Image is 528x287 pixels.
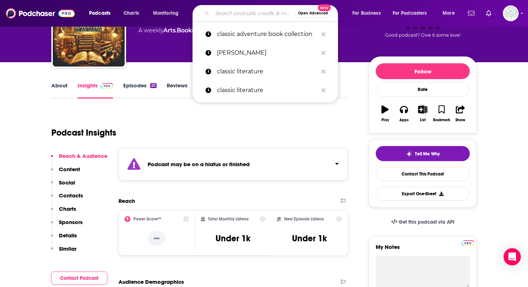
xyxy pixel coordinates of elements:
[101,83,113,89] img: Podchaser Pro
[51,179,75,192] button: Social
[503,5,519,21] img: User Profile
[376,146,470,161] button: tell me why sparkleTell Me Why
[59,232,77,239] p: Details
[388,8,437,19] button: open menu
[148,8,188,19] button: open menu
[59,192,83,199] p: Contacts
[193,44,338,62] a: [PERSON_NAME]
[347,8,390,19] button: open menu
[51,205,76,219] button: Charts
[455,118,465,122] div: Share
[217,62,318,81] p: classic literature
[504,248,521,265] div: Open Intercom Messenger
[51,82,68,99] a: About
[217,44,318,62] p: huck finn
[51,192,83,205] button: Contacts
[462,240,474,246] img: Podchaser Pro
[284,217,324,222] h2: New Episode Listens
[385,32,460,38] span: Good podcast? Give it some love!
[51,245,77,259] button: Similar
[59,245,77,252] p: Similar
[394,101,413,127] button: Apps
[51,219,83,232] button: Sponsors
[216,233,250,244] h3: Under 1k
[462,239,474,246] a: Pro website
[393,8,427,18] span: For Podcasters
[51,152,107,166] button: Reach & Audience
[119,197,135,204] h2: Reach
[148,231,165,246] p: --
[212,8,295,19] input: Search podcasts, credits, & more...
[298,12,328,15] span: Open Advanced
[51,232,77,245] button: Details
[503,5,519,21] span: Logged in as WunderTanya
[176,27,177,34] span: ,
[352,8,381,18] span: For Business
[399,219,454,225] span: Get this podcast via API
[119,278,184,285] h2: Audience Demographics
[193,81,338,100] a: classic literature
[51,166,80,179] button: Content
[432,101,451,127] button: Bookmark
[124,8,139,18] span: Charts
[503,5,519,21] button: Show profile menu
[153,8,179,18] span: Monitoring
[177,27,195,34] a: Books
[376,243,470,256] label: My Notes
[465,7,477,19] a: Show notifications dropdown
[163,27,176,34] a: Arts
[51,127,116,138] h1: Podcast Insights
[385,213,460,231] a: Get this podcast via API
[217,25,318,44] p: classic adventure book collection
[167,82,187,99] a: Reviews
[59,152,107,159] p: Reach & Audience
[138,26,249,35] div: A weekly podcast
[59,219,83,225] p: Sponsors
[376,187,470,201] button: Export One-Sheet
[376,167,470,181] a: Contact This Podcast
[420,118,426,122] div: List
[119,8,143,19] a: Charts
[208,217,249,222] h2: Total Monthly Listens
[89,8,110,18] span: Podcasts
[376,101,394,127] button: Play
[451,101,470,127] button: Share
[84,8,120,19] button: open menu
[413,101,432,127] button: List
[415,151,440,157] span: Tell Me Why
[443,8,455,18] span: More
[292,233,327,244] h3: Under 1k
[399,118,409,122] div: Apps
[483,7,494,19] a: Show notifications dropdown
[51,272,107,285] button: Contact Podcast
[133,217,161,222] h2: Power Score™
[119,148,348,180] section: Click to expand status details
[217,81,318,100] p: classic literature
[193,25,338,44] a: classic adventure book collection
[123,82,157,99] a: Episodes25
[318,4,331,11] span: New
[376,82,470,97] div: Rate
[433,118,450,122] div: Bookmark
[59,166,80,173] p: Content
[78,82,113,99] a: InsightsPodchaser Pro
[59,205,76,212] p: Charts
[406,151,412,157] img: tell me why sparkle
[295,9,331,18] button: Open AdvancedNew
[6,6,75,20] img: Podchaser - Follow, Share and Rate Podcasts
[193,62,338,81] a: classic literature
[199,5,345,22] div: Search podcasts, credits, & more...
[150,83,157,88] div: 25
[437,8,464,19] button: open menu
[59,179,75,186] p: Social
[148,161,250,168] strong: Podcast may be on a hiatus or finished
[376,63,470,79] button: Follow
[381,118,389,122] div: Play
